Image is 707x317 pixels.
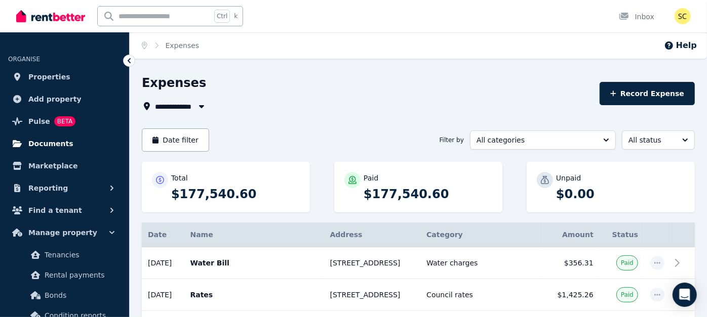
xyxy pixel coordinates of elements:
[675,8,691,24] img: Shane &amp; Narelle Crook
[8,200,121,220] button: Find a tenant
[556,186,685,202] p: $0.00
[324,279,421,311] td: [STREET_ADDRESS]
[28,115,50,127] span: Pulse
[622,130,695,150] button: All status
[8,67,121,87] a: Properties
[543,222,600,247] th: Amount
[130,32,211,59] nav: Breadcrumb
[142,222,184,247] th: Date
[16,9,85,24] img: RentBetter
[600,82,695,105] button: Record Expense
[142,75,206,91] h1: Expenses
[477,135,595,145] span: All categories
[12,265,117,285] a: Rental payments
[470,130,616,150] button: All categories
[364,173,378,183] p: Paid
[214,10,230,23] span: Ctrl
[8,222,121,243] button: Manage property
[166,41,200,50] a: Expenses
[190,290,318,300] p: Rates
[420,222,543,247] th: Category
[440,136,464,144] span: Filter by
[673,283,697,307] div: Open Intercom Messenger
[8,89,121,109] a: Add property
[28,204,82,216] span: Find a tenant
[621,291,634,299] span: Paid
[28,71,70,83] span: Properties
[8,111,121,131] a: PulseBETA
[45,249,113,261] span: Tenancies
[28,138,73,150] span: Documents
[600,222,644,247] th: Status
[8,178,121,198] button: Reporting
[420,247,543,279] td: Water charges
[12,285,117,305] a: Bonds
[28,227,97,239] span: Manage property
[45,289,113,301] span: Bonds
[324,247,421,279] td: [STREET_ADDRESS]
[28,93,82,105] span: Add property
[664,39,697,52] button: Help
[142,279,184,311] td: [DATE]
[184,222,324,247] th: Name
[8,156,121,176] a: Marketplace
[12,245,117,265] a: Tenancies
[142,128,209,152] button: Date filter
[364,186,492,202] p: $177,540.60
[324,222,421,247] th: Address
[171,186,300,202] p: $177,540.60
[190,258,318,268] p: Water Bill
[8,133,121,154] a: Documents
[234,12,238,20] span: k
[619,12,654,22] div: Inbox
[629,135,674,145] span: All status
[142,247,184,279] td: [DATE]
[54,116,75,126] span: BETA
[28,182,68,194] span: Reporting
[556,173,581,183] p: Unpaid
[28,160,77,172] span: Marketplace
[621,259,634,267] span: Paid
[45,269,113,281] span: Rental payments
[420,279,543,311] td: Council rates
[543,279,600,311] td: $1,425.26
[171,173,188,183] p: Total
[8,56,40,63] span: ORGANISE
[543,247,600,279] td: $356.31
